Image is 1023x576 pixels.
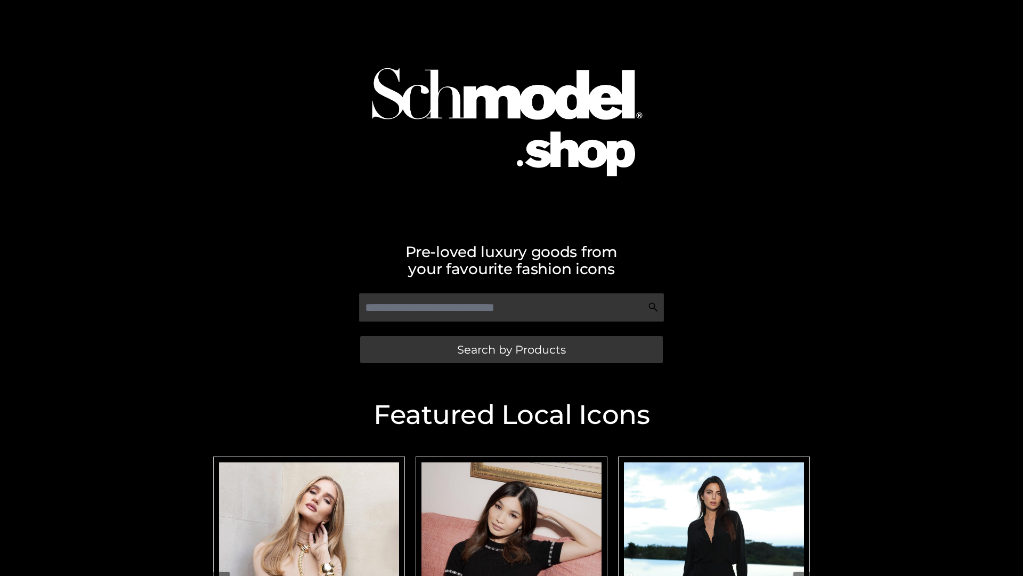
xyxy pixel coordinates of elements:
h2: Featured Local Icons​ [208,402,815,428]
h2: Pre-loved luxury goods from your favourite fashion icons [208,243,815,277]
span: Search by Products [457,344,566,355]
a: Search by Products [360,336,663,363]
img: Search Icon [648,302,659,313]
